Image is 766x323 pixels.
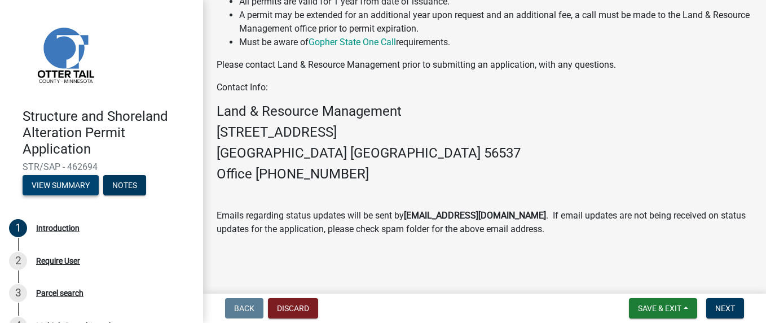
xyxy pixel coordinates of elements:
[404,210,546,221] strong: [EMAIL_ADDRESS][DOMAIN_NAME]
[217,145,752,161] h4: [GEOGRAPHIC_DATA] [GEOGRAPHIC_DATA] 56537
[715,304,735,313] span: Next
[225,298,263,318] button: Back
[217,124,752,141] h4: [STREET_ADDRESS]
[9,219,27,237] div: 1
[103,182,146,191] wm-modal-confirm: Notes
[23,12,107,97] img: Otter Tail County, Minnesota
[629,298,697,318] button: Save & Exit
[706,298,744,318] button: Next
[217,58,752,72] p: Please contact Land & Resource Management prior to submitting an application, with any questions.
[309,37,396,47] a: Gopher State One Call
[36,224,80,232] div: Introduction
[9,252,27,270] div: 2
[217,103,752,120] h4: Land & Resource Management
[217,166,752,182] h4: Office [PHONE_NUMBER]
[36,289,83,297] div: Parcel search
[23,182,99,191] wm-modal-confirm: Summary
[239,8,752,36] li: A permit may be extended for an additional year upon request and an additional fee, a call must b...
[268,298,318,318] button: Discard
[239,36,752,49] li: Must be aware of requirements.
[103,175,146,195] button: Notes
[23,175,99,195] button: View Summary
[23,161,181,172] span: STR/SAP - 462694
[217,81,752,94] p: Contact Info:
[638,304,681,313] span: Save & Exit
[217,209,752,236] p: Emails regarding status updates will be sent by . If email updates are not being received on stat...
[234,304,254,313] span: Back
[23,108,194,157] h4: Structure and Shoreland Alteration Permit Application
[36,257,80,265] div: Require User
[9,284,27,302] div: 3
